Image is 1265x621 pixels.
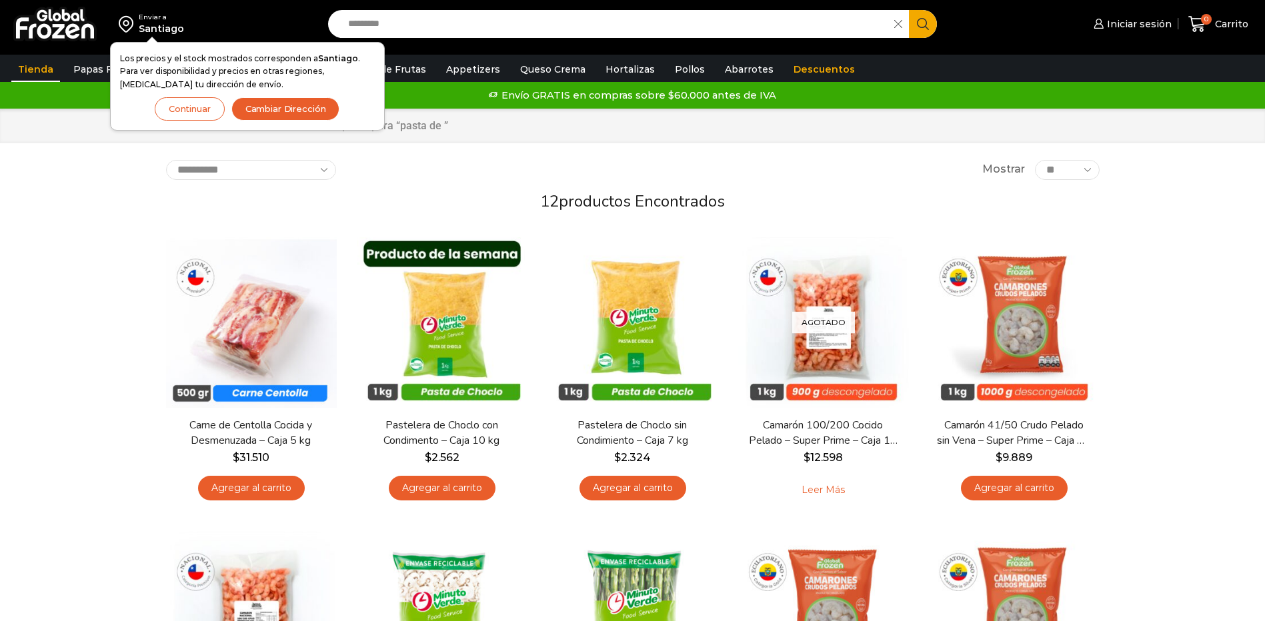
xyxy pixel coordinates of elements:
[746,418,900,448] a: Camarón 100/200 Cocido Pelado – Super Prime – Caja 10 kg
[781,476,866,504] a: Leé más sobre “Camarón 100/200 Cocido Pelado - Super Prime - Caja 10 kg”
[425,451,459,464] bdi: 2.562
[1090,11,1172,37] a: Iniciar sesión
[1185,9,1252,40] a: 0 Carrito
[11,57,60,82] a: Tienda
[996,451,1002,464] span: $
[233,451,239,464] span: $
[67,57,141,82] a: Papas Fritas
[389,476,495,500] a: Agregar al carrito: “Pastelera de Choclo con Condimento - Caja 10 kg”
[961,476,1068,500] a: Agregar al carrito: “Camarón 41/50 Crudo Pelado sin Vena - Super Prime - Caja 10 kg”
[579,476,686,500] a: Agregar al carrito: “Pastelera de Choclo sin Condimiento - Caja 7 kg”
[555,418,709,448] a: Pastelera de Choclo sin Condimiento – Caja 7 kg
[119,13,139,35] img: address-field-icon.svg
[1104,17,1172,31] span: Iniciar sesión
[174,418,327,448] a: Carne de Centolla Cocida y Desmenuzada – Caja 5 kg
[425,451,431,464] span: $
[1212,17,1248,31] span: Carrito
[718,57,780,82] a: Abarrotes
[804,451,843,464] bdi: 12.598
[804,451,810,464] span: $
[599,57,662,82] a: Hortalizas
[318,53,358,63] strong: Santiago
[909,10,937,38] button: Search button
[559,191,725,212] span: productos encontrados
[540,191,559,212] span: 12
[155,97,225,121] button: Continuar
[343,57,433,82] a: Pulpa de Frutas
[139,13,184,22] div: Enviar a
[614,451,621,464] span: $
[792,311,855,333] p: Agotado
[937,418,1090,448] a: Camarón 41/50 Crudo Pelado sin Vena – Super Prime – Caja 10 kg
[166,160,336,180] select: Pedido de la tienda
[1201,14,1212,25] span: 0
[120,52,375,91] p: Los precios y el stock mostrados corresponden a . Para ver disponibilidad y precios en otras regi...
[231,97,340,121] button: Cambiar Dirección
[996,451,1032,464] bdi: 9.889
[139,22,184,35] div: Santiago
[198,476,305,500] a: Agregar al carrito: “Carne de Centolla Cocida y Desmenuzada - Caja 5 kg”
[982,162,1025,177] span: Mostrar
[513,57,592,82] a: Queso Crema
[439,57,507,82] a: Appetizers
[614,451,651,464] bdi: 2.324
[668,57,712,82] a: Pollos
[233,451,269,464] bdi: 31.510
[787,57,862,82] a: Descuentos
[365,418,518,448] a: Pastelera de Choclo con Condimento – Caja 10 kg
